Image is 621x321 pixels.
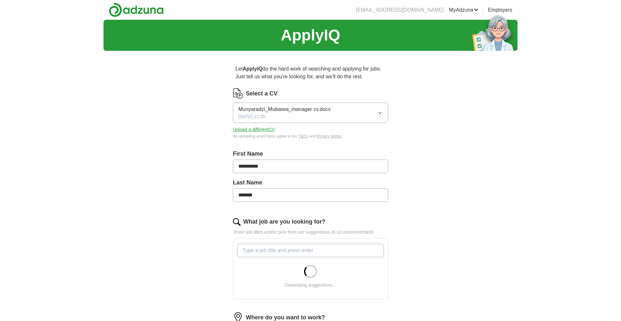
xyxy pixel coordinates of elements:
a: Employers [488,6,512,14]
label: Last Name [233,178,388,187]
button: Upload a differentCV [233,126,275,133]
p: Enter job titles and/or pick from our suggestions (6-10 recommended) [233,229,388,236]
div: By uploading your CV you agree to our and . [233,133,388,139]
span: [DATE] 21:35 [238,113,265,120]
div: Generating suggestions... [285,282,336,289]
p: Let do the hard work of searching and applying for jobs. Just tell us what you're looking for, an... [233,62,388,83]
img: search.png [233,218,241,226]
button: Munyaradzi_Mubaiwa_manager cv.docx[DATE] 21:35 [233,103,388,123]
h1: ApplyIQ [281,24,340,47]
img: Adzuna logo [109,3,164,17]
strong: ApplyIQ [243,66,262,72]
a: Privacy Notice [317,134,342,138]
a: T&Cs [299,134,308,138]
label: First Name [233,149,388,158]
a: MyAdzuna [449,6,479,14]
img: CV Icon [233,88,243,99]
label: What job are you looking for? [243,217,325,226]
span: Munyaradzi_Mubaiwa_manager cv.docx [238,105,331,113]
li: [EMAIL_ADDRESS][DOMAIN_NAME] [356,6,444,14]
input: Type a job title and press enter [237,244,384,257]
label: Select a CV [246,89,278,98]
